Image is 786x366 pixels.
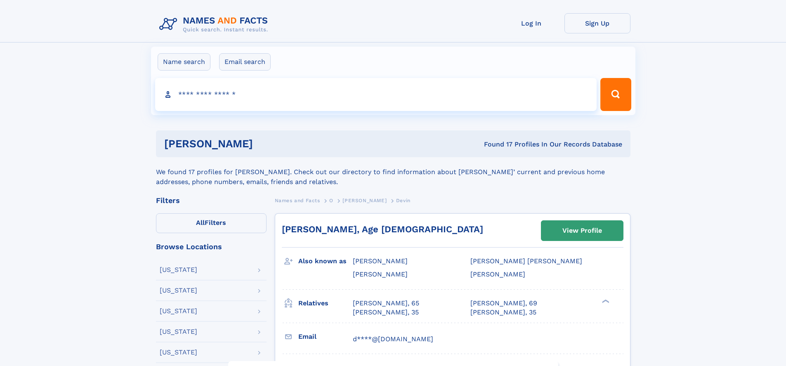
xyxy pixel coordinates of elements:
[562,221,602,240] div: View Profile
[600,78,631,111] button: Search Button
[160,267,197,273] div: [US_STATE]
[156,213,267,233] label: Filters
[298,296,353,310] h3: Relatives
[470,299,537,308] a: [PERSON_NAME], 69
[156,197,267,204] div: Filters
[160,308,197,314] div: [US_STATE]
[353,308,419,317] a: [PERSON_NAME], 35
[600,298,610,304] div: ❯
[353,299,419,308] a: [PERSON_NAME], 65
[368,140,622,149] div: Found 17 Profiles In Our Records Database
[196,219,205,227] span: All
[160,287,197,294] div: [US_STATE]
[470,308,536,317] a: [PERSON_NAME], 35
[353,270,408,278] span: [PERSON_NAME]
[396,198,411,203] span: Devin
[275,195,320,205] a: Names and Facts
[353,257,408,265] span: [PERSON_NAME]
[329,195,333,205] a: O
[160,328,197,335] div: [US_STATE]
[470,270,525,278] span: [PERSON_NAME]
[282,224,483,234] a: [PERSON_NAME], Age [DEMOGRAPHIC_DATA]
[329,198,333,203] span: O
[564,13,630,33] a: Sign Up
[155,78,597,111] input: search input
[498,13,564,33] a: Log In
[158,53,210,71] label: Name search
[219,53,271,71] label: Email search
[342,198,387,203] span: [PERSON_NAME]
[470,257,582,265] span: [PERSON_NAME] [PERSON_NAME]
[342,195,387,205] a: [PERSON_NAME]
[160,349,197,356] div: [US_STATE]
[156,13,275,35] img: Logo Names and Facts
[156,243,267,250] div: Browse Locations
[156,157,630,187] div: We found 17 profiles for [PERSON_NAME]. Check out our directory to find information about [PERSON...
[164,139,368,149] h1: [PERSON_NAME]
[298,330,353,344] h3: Email
[298,254,353,268] h3: Also known as
[541,221,623,241] a: View Profile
